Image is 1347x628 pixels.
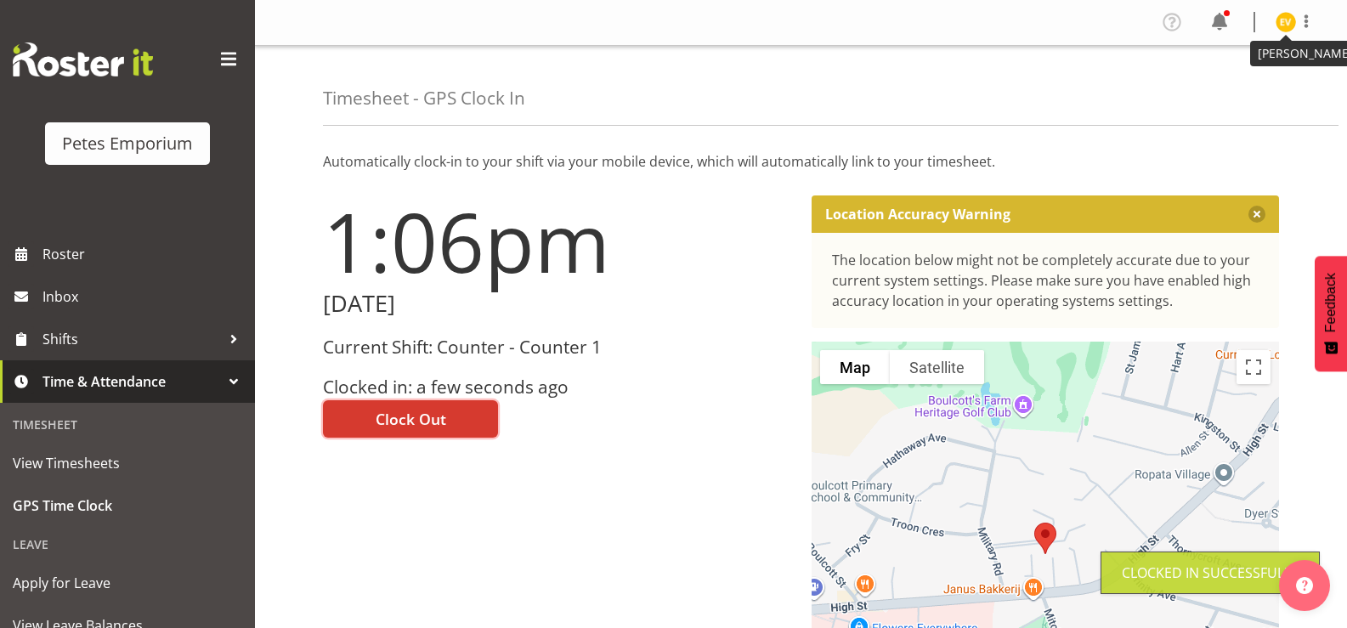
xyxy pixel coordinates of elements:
[890,350,984,384] button: Show satellite imagery
[42,369,221,394] span: Time & Attendance
[4,562,251,604] a: Apply for Leave
[42,241,246,267] span: Roster
[323,88,525,108] h4: Timesheet - GPS Clock In
[323,377,791,397] h3: Clocked in: a few seconds ago
[1323,273,1339,332] span: Feedback
[1276,12,1296,32] img: eva-vailini10223.jpg
[820,350,890,384] button: Show street map
[323,291,791,317] h2: [DATE]
[13,42,153,76] img: Rosterit website logo
[323,337,791,357] h3: Current Shift: Counter - Counter 1
[42,326,221,352] span: Shifts
[825,206,1010,223] p: Location Accuracy Warning
[4,442,251,484] a: View Timesheets
[323,151,1279,172] p: Automatically clock-in to your shift via your mobile device, which will automatically link to you...
[323,400,498,438] button: Clock Out
[1296,577,1313,594] img: help-xxl-2.png
[1315,256,1347,371] button: Feedback - Show survey
[1248,206,1265,223] button: Close message
[1237,350,1271,384] button: Toggle fullscreen view
[4,484,251,527] a: GPS Time Clock
[13,450,242,476] span: View Timesheets
[832,250,1259,311] div: The location below might not be completely accurate due to your current system settings. Please m...
[13,493,242,518] span: GPS Time Clock
[323,195,791,287] h1: 1:06pm
[1122,563,1299,583] div: Clocked in Successfully
[13,570,242,596] span: Apply for Leave
[4,407,251,442] div: Timesheet
[62,131,193,156] div: Petes Emporium
[4,527,251,562] div: Leave
[42,284,246,309] span: Inbox
[376,408,446,430] span: Clock Out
